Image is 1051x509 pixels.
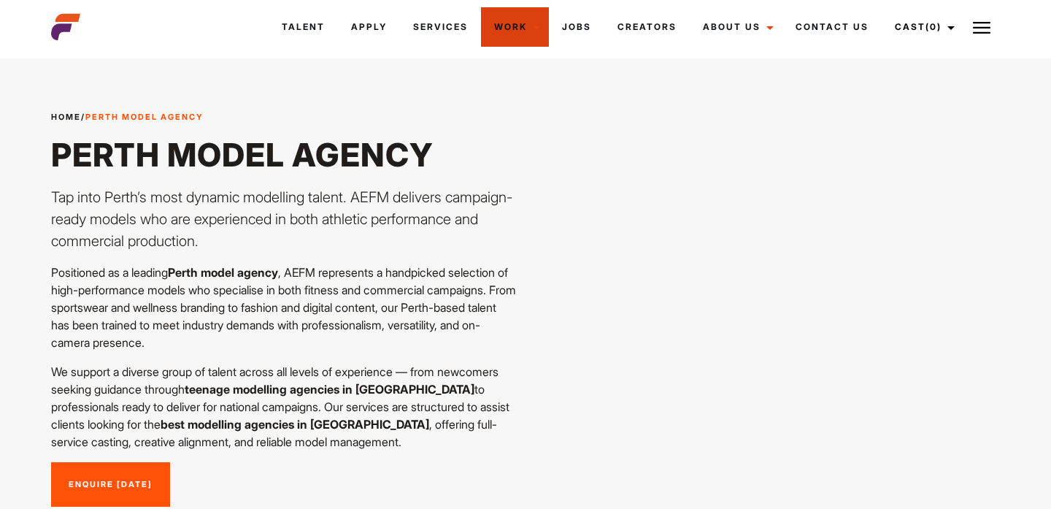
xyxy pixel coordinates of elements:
p: Positioned as a leading , AEFM represents a handpicked selection of high-performance models who s... [51,264,517,351]
strong: Perth Model Agency [85,112,204,122]
a: Work [481,7,549,47]
a: Services [400,7,481,47]
span: / [51,111,204,123]
a: About Us [690,7,782,47]
p: We support a diverse group of talent across all levels of experience — from newcomers seeking gui... [51,363,517,451]
a: Jobs [549,7,604,47]
strong: Perth model agency [168,265,278,280]
a: Apply [338,7,400,47]
strong: best modelling agencies in [GEOGRAPHIC_DATA] [161,417,429,432]
h1: Perth Model Agency [51,135,517,175]
span: (0) [925,21,942,32]
a: Enquire [DATE] [51,462,170,508]
a: Cast(0) [882,7,963,47]
a: Home [51,112,81,122]
a: Campaigns [481,47,633,86]
img: Burger icon [973,19,990,37]
a: Talent [269,7,338,47]
a: Contact Us [782,7,882,47]
p: Tap into Perth’s most dynamic modelling talent. AEFM delivers campaign-ready models who are exper... [51,186,517,252]
img: cropped-aefm-brand-fav-22-square.png [51,12,80,42]
a: Creators [604,7,690,47]
strong: teenage modelling agencies in [GEOGRAPHIC_DATA] [185,382,474,397]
